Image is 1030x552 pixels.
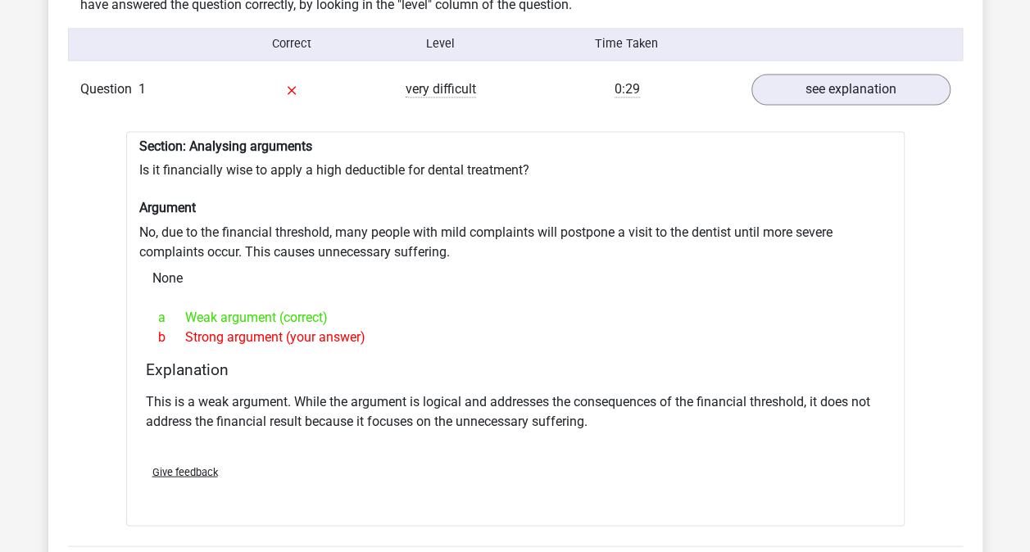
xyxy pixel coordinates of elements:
div: Weak argument (correct) [146,307,885,327]
p: This is a weak argument. While the argument is logical and addresses the consequences of the fina... [146,391,885,431]
div: None [139,261,892,294]
h4: Explanation [146,360,885,378]
span: a [158,307,185,327]
div: Level [366,35,515,53]
span: 1 [138,81,146,97]
span: very difficult [406,81,476,97]
div: Time Taken [515,35,738,53]
span: Give feedback [152,465,218,477]
span: b [158,327,185,346]
div: Is it financially wise to apply a high deductible for dental treatment? No, due to the financial ... [126,131,905,527]
span: 0:29 [615,81,640,97]
div: Correct [217,35,366,53]
div: Strong argument (your answer) [146,327,885,346]
a: see explanation [751,74,951,105]
h6: Section: Analysing arguments [139,138,892,154]
h6: Argument [139,200,892,215]
span: Question [80,79,138,99]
